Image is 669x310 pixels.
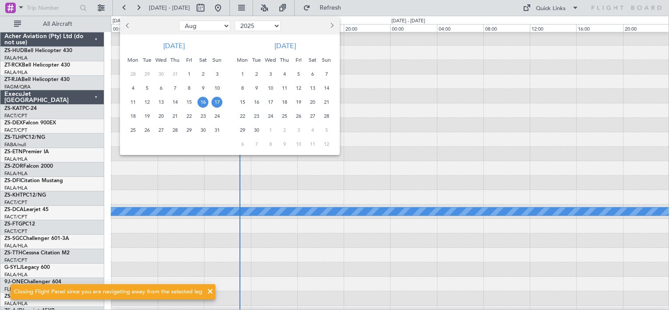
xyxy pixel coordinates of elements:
[169,97,180,108] span: 14
[321,139,332,150] span: 12
[168,109,182,123] div: 21-8-2025
[278,67,292,81] div: 4-9-2025
[279,139,290,150] span: 9
[251,139,262,150] span: 7
[292,67,306,81] div: 5-9-2025
[168,81,182,95] div: 7-8-2025
[197,69,208,80] span: 2
[292,123,306,137] div: 3-10-2025
[182,109,196,123] div: 22-8-2025
[264,123,278,137] div: 1-10-2025
[169,83,180,94] span: 7
[264,137,278,151] div: 8-10-2025
[250,109,264,123] div: 23-9-2025
[320,109,334,123] div: 28-9-2025
[236,109,250,123] div: 22-9-2025
[278,123,292,137] div: 2-10-2025
[321,83,332,94] span: 14
[251,125,262,136] span: 30
[320,95,334,109] div: 21-9-2025
[155,83,166,94] span: 6
[182,95,196,109] div: 15-8-2025
[126,109,140,123] div: 18-8-2025
[126,123,140,137] div: 25-8-2025
[307,125,318,136] span: 4
[250,123,264,137] div: 30-9-2025
[279,125,290,136] span: 2
[307,69,318,80] span: 6
[210,109,224,123] div: 24-8-2025
[278,53,292,67] div: Thu
[237,125,248,136] span: 29
[307,97,318,108] span: 20
[126,81,140,95] div: 4-8-2025
[292,109,306,123] div: 26-9-2025
[127,111,138,122] span: 18
[237,139,248,150] span: 6
[141,111,152,122] span: 19
[236,123,250,137] div: 29-9-2025
[211,125,222,136] span: 31
[140,123,154,137] div: 26-8-2025
[237,83,248,94] span: 8
[127,83,138,94] span: 4
[236,95,250,109] div: 15-9-2025
[237,97,248,108] span: 15
[141,125,152,136] span: 26
[320,67,334,81] div: 7-9-2025
[182,53,196,67] div: Fri
[155,111,166,122] span: 20
[154,95,168,109] div: 13-8-2025
[127,97,138,108] span: 11
[307,83,318,94] span: 13
[293,125,304,136] span: 3
[292,81,306,95] div: 12-9-2025
[307,111,318,122] span: 27
[182,123,196,137] div: 29-8-2025
[210,53,224,67] div: Sun
[197,111,208,122] span: 23
[293,111,304,122] span: 26
[211,97,222,108] span: 17
[265,125,276,136] span: 1
[141,83,152,94] span: 5
[127,125,138,136] span: 25
[168,67,182,81] div: 31-7-2025
[320,137,334,151] div: 12-10-2025
[251,97,262,108] span: 16
[126,95,140,109] div: 11-8-2025
[237,111,248,122] span: 22
[236,137,250,151] div: 6-10-2025
[236,81,250,95] div: 8-9-2025
[292,53,306,67] div: Fri
[293,139,304,150] span: 10
[197,83,208,94] span: 9
[140,81,154,95] div: 5-8-2025
[292,95,306,109] div: 19-9-2025
[210,81,224,95] div: 10-8-2025
[141,69,152,80] span: 29
[140,53,154,67] div: Tue
[210,67,224,81] div: 3-8-2025
[210,123,224,137] div: 31-8-2025
[279,111,290,122] span: 25
[210,95,224,109] div: 17-8-2025
[126,67,140,81] div: 28-7-2025
[211,83,222,94] span: 10
[127,69,138,80] span: 28
[306,123,320,137] div: 4-10-2025
[154,81,168,95] div: 6-8-2025
[154,123,168,137] div: 27-8-2025
[306,109,320,123] div: 27-9-2025
[183,83,194,94] span: 8
[197,97,208,108] span: 16
[182,67,196,81] div: 1-8-2025
[250,53,264,67] div: Tue
[306,67,320,81] div: 6-9-2025
[321,97,332,108] span: 21
[154,67,168,81] div: 30-7-2025
[196,53,210,67] div: Sat
[264,109,278,123] div: 24-9-2025
[169,69,180,80] span: 31
[279,83,290,94] span: 11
